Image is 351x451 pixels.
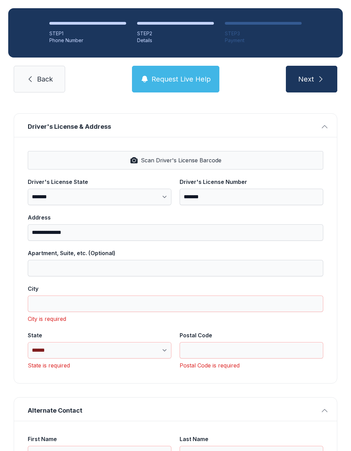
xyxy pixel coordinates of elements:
[49,30,126,37] div: STEP 1
[28,224,323,241] input: Address
[180,435,323,443] div: Last Name
[137,37,214,44] div: Details
[28,249,323,257] div: Apartment, Suite, etc. (Optional)
[28,260,323,276] input: Apartment, Suite, etc. (Optional)
[37,74,53,84] span: Back
[180,331,323,339] div: Postal Code
[28,406,318,415] span: Alternate Contact
[180,178,323,186] div: Driver's License Number
[28,361,171,369] div: State is required
[298,74,314,84] span: Next
[28,122,318,131] span: Driver's License & Address
[28,189,171,205] select: Driver's License State
[180,189,323,205] input: Driver's License Number
[14,114,337,137] button: Driver's License & Address
[141,156,221,164] span: Scan Driver's License Barcode
[180,342,323,359] input: Postal Code
[225,30,302,37] div: STEP 3
[152,74,211,84] span: Request Live Help
[28,315,323,323] div: City is required
[28,213,323,222] div: Address
[28,435,171,443] div: First Name
[28,178,171,186] div: Driver's License State
[14,398,337,421] button: Alternate Contact
[225,37,302,44] div: Payment
[28,285,323,293] div: City
[137,30,214,37] div: STEP 2
[28,296,323,312] input: City
[28,331,171,339] div: State
[49,37,126,44] div: Phone Number
[28,342,171,359] select: State
[180,361,323,369] div: Postal Code is required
